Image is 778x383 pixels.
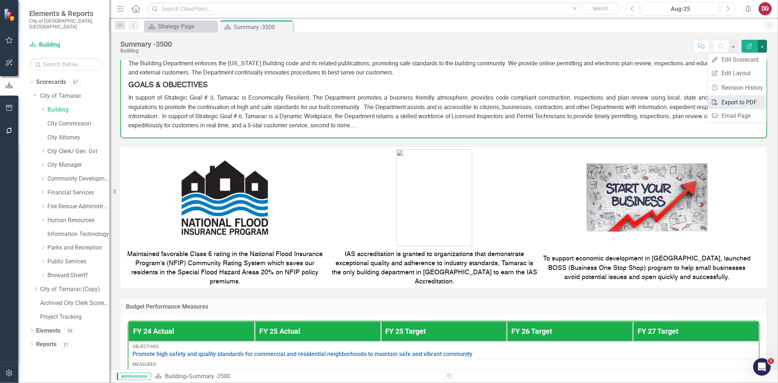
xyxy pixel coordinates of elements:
[644,5,717,13] div: Aug-25
[582,4,619,14] button: Search
[128,95,759,128] span: In support of Strategic Goal # 3, Tamarac is Economically Resilient, The Department promotes a bu...
[234,23,291,32] div: Summary -3500
[47,216,109,225] a: Human Resources
[36,78,66,86] a: Scorecards
[708,66,767,80] a: Edit Layout
[128,82,208,89] strong: GOALS & OBJECTIVES
[539,248,755,289] td: To support economic development in [GEOGRAPHIC_DATA], launched BOSS (Business One Stop Shop) prog...
[40,285,109,294] a: City of Tamarac (Copy)
[47,202,109,211] a: Fire Rescue Administration
[396,149,472,246] img: image_1b3miuje6ei6y.png
[120,48,172,54] div: Building
[64,328,76,334] div: 58
[165,373,186,380] a: Building
[126,303,762,310] h3: Budget Performance Measures
[40,313,109,321] a: Project Tracking
[47,271,109,280] a: Broward Sheriff
[47,161,109,169] a: City Manager
[759,2,772,15] button: DG
[592,5,608,11] span: Search
[47,120,109,128] a: City Commission
[132,351,755,357] a: Promote high safety and quality standards for commercial and residential neighborhoods to maintai...
[29,58,102,71] input: Search Below...
[708,96,767,109] a: Export to PDF
[708,81,767,94] a: Revision History
[47,147,109,156] a: City Clerk/ Gen. Gvt
[128,61,759,76] span: The Building Department enforces the [US_STATE] Building code and its related publications, promo...
[70,79,81,85] div: 97
[29,9,102,18] span: Elements & Reports
[642,2,719,15] button: Aug-25
[753,358,771,376] iframe: Intercom live chat
[47,230,109,239] a: Information Technology
[120,248,330,289] td: Maintained favorable Class 6 rating in the National Flood Insurance Program's (NFIP) Community Ra...
[36,340,57,349] a: Reports
[120,40,172,48] div: Summary -3500
[29,18,102,30] small: City of [GEOGRAPHIC_DATA], [GEOGRAPHIC_DATA]
[40,299,109,307] a: Archived City Clerk Scorecard
[128,341,759,360] td: Double-Click to Edit Right Click for Context Menu
[189,373,230,380] div: Summary -3500
[768,358,774,364] span: 1
[36,327,61,335] a: Elements
[132,344,755,349] div: Objectives
[155,372,438,381] div: »
[47,258,109,266] a: Public Services
[4,8,16,21] img: ClearPoint Strategy
[60,341,72,348] div: 21
[158,22,215,31] div: Strategy Page
[47,134,109,142] a: City Attorney
[182,160,268,235] img: Community Rating System | Kill Devil Hills, NC! - Official Website
[146,22,215,31] a: Strategy Page
[708,109,767,123] a: Email Page
[47,106,109,114] a: Building
[40,92,109,100] a: City of Tamarac
[47,175,109,183] a: Community Development
[47,244,109,252] a: Parks and Recreation
[29,41,102,49] a: Building
[708,53,767,66] a: Edit Scorecard
[587,163,708,232] img: 10 Top Tips For Starting a Business in France
[132,362,755,367] div: Measures
[132,369,755,375] a: Total Permit Revenue (permit revenue, open pmt search, LSR)
[148,3,620,15] input: Search ClearPoint...
[117,373,151,380] span: Administrator
[330,248,539,289] td: IAS accreditation is granted to organizations that demonstrate exceptional quality and adherence ...
[47,189,109,197] a: Financial Services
